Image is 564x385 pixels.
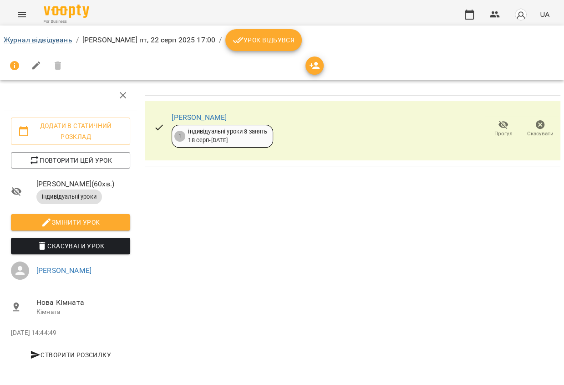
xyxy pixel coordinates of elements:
a: [PERSON_NAME] [172,113,227,122]
button: Прогул [485,116,522,142]
img: avatar_s.png [514,8,527,21]
button: Додати в статичний розклад [11,118,130,145]
span: [PERSON_NAME] ( 60 хв. ) [36,179,130,190]
span: Нова Кімната [36,297,130,308]
p: Кімната [36,308,130,317]
button: Створити розсилку [11,347,130,363]
span: For Business [44,19,89,25]
span: Змінити урок [18,217,123,228]
button: Повторити цей урок [11,152,130,169]
button: Урок відбувся [225,29,302,51]
span: Скасувати [527,130,554,138]
span: індивідуальні уроки [36,193,102,201]
p: [PERSON_NAME] пт, 22 серп 2025 17:00 [82,35,215,46]
button: Menu [11,4,33,26]
a: Журнал відвідувань [4,36,72,44]
li: / [76,35,79,46]
span: Додати в статичний розклад [18,120,123,142]
span: UA [540,10,549,19]
div: індивідуальні уроки 8 занять 18 серп - [DATE] [188,128,267,144]
span: Створити розсилку [15,349,127,360]
span: Прогул [494,130,513,138]
p: [DATE] 14:44:49 [11,329,130,338]
button: Змінити урок [11,214,130,231]
div: 1 [174,131,185,142]
a: [PERSON_NAME] [36,266,91,275]
span: Урок відбувся [233,35,295,46]
span: Повторити цей урок [18,155,123,166]
nav: breadcrumb [4,29,560,51]
span: Скасувати Урок [18,241,123,252]
li: / [219,35,222,46]
button: Скасувати Урок [11,238,130,254]
button: Скасувати [522,116,559,142]
img: Voopty Logo [44,5,89,18]
button: UA [536,6,553,23]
